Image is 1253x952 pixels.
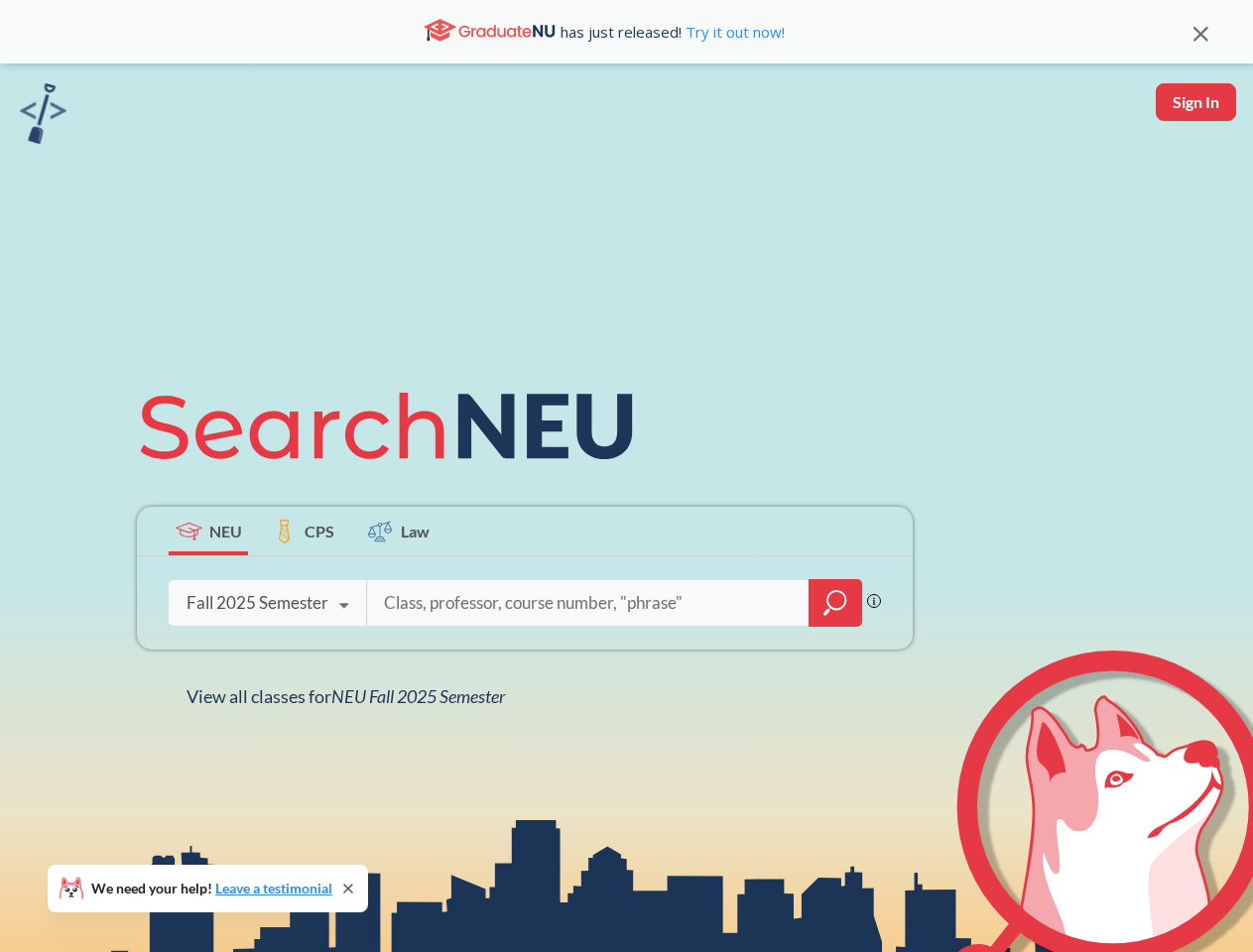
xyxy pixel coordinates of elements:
[305,520,334,542] span: CPS
[20,83,66,150] a: sandbox logo
[1156,83,1236,121] button: Sign In
[209,520,242,542] span: NEU
[331,685,505,707] span: NEU Fall 2025 Semester
[682,22,785,42] a: Try it out now!
[215,880,332,896] a: Leave a testimonial
[187,685,505,707] span: View all classes for
[382,582,795,624] input: Class, professor, course number, "phrase"
[809,579,862,627] div: magnifying glass
[401,520,430,542] span: Law
[20,83,66,144] img: sandbox logo
[187,592,328,614] div: Fall 2025 Semester
[823,589,847,617] svg: magnifying glass
[91,882,332,895] span: We need your help!
[561,21,785,43] span: has just released!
